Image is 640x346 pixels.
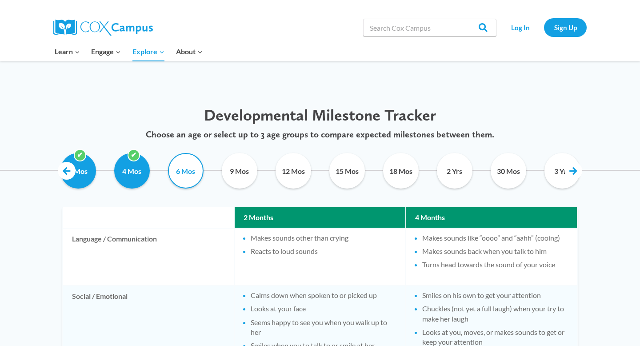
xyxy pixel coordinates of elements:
[63,229,234,285] td: Language / Communication
[251,233,396,243] li: Makes sounds other than crying
[501,18,587,36] nav: Secondary Navigation
[422,233,568,243] li: Makes sounds like “oooo” and “aahh” (cooing)
[422,246,568,256] li: Makes sounds back when you talk to him
[501,18,540,36] a: Log In
[422,290,568,300] li: Smiles on his own to get your attention
[49,42,86,61] button: Child menu of Learn
[49,42,208,61] nav: Primary Navigation
[422,304,568,324] li: Chuckles (not yet a full laugh) when your try to make her laugh
[251,246,396,256] li: Reacts to loud sounds
[544,18,587,36] a: Sign Up
[363,19,496,36] input: Search Cox Campus
[51,129,589,140] p: Choose an age or select up to 3 age groups to compare expected milestones between them.
[86,42,127,61] button: Child menu of Engage
[251,304,396,314] li: Looks at your face
[251,290,396,300] li: Calms down when spoken to or picked up
[422,260,568,270] li: Turns head towards the sound of your voice
[251,318,396,338] li: Seems happy to see you when you walk up to her
[170,42,208,61] button: Child menu of About
[127,42,170,61] button: Child menu of Explore
[204,105,436,125] span: Developmental Milestone Tracker
[406,207,577,228] th: 4 Months
[53,20,153,36] img: Cox Campus
[235,207,405,228] th: 2 Months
